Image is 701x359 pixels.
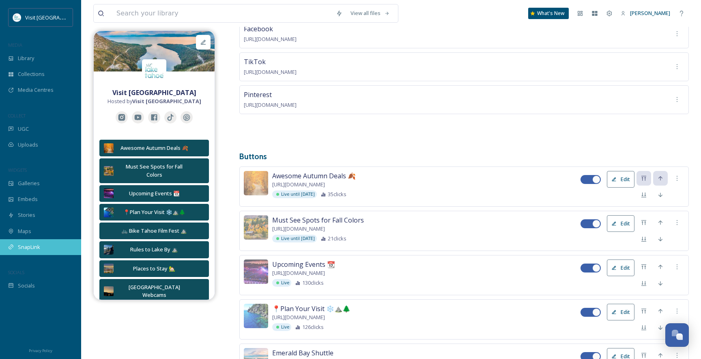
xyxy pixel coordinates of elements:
[104,208,114,217] img: b13c3fcf-5cbf-41d7-8a6c-978594b3e6c2.jpg
[99,279,209,303] button: [GEOGRAPHIC_DATA] Webcams
[94,31,215,71] img: 5ed22be4-7966-46fc-8472-cd558b1817c5.jpg
[302,279,324,287] span: 130 clicks
[18,54,34,62] span: Library
[118,265,191,272] div: Places to Stay 🏡
[99,185,209,202] button: Upcoming Events 📆
[104,188,114,198] img: 547dce1b-2211-4964-8c79-c80e0e3d65da.jpg
[346,5,394,21] a: View all files
[244,215,268,240] img: 6530f2b5-3a04-41bf-af46-ef4efdf3d570.jpg
[272,323,291,331] div: Live
[104,264,114,273] img: 5f32336e-3e0c-4c6f-b0f4-2e9ce637787c.jpg
[13,13,21,22] img: download.jpeg
[244,57,266,66] span: TikTok
[272,171,356,181] span: Awesome Autumn Deals 🍂
[244,35,297,43] span: [URL][DOMAIN_NAME]
[104,245,114,255] img: f117afaa-5989-485c-8993-8775d71c68b9.jpg
[18,227,31,235] span: Maps
[8,42,22,48] span: MEDIA
[607,304,634,320] button: Edit
[665,323,689,347] button: Open Chat
[132,97,201,105] strong: Visit [GEOGRAPHIC_DATA]
[272,225,325,233] span: [URL][DOMAIN_NAME]
[104,143,114,153] img: 86641621-05a2-423c-81f8-8ccb8ea7912f.jpg
[18,141,38,149] span: Uploads
[99,223,209,239] button: 🚲 Bike Tahoe Film Fest ⛰️
[272,314,325,321] span: [URL][DOMAIN_NAME]
[18,211,35,219] span: Stories
[104,286,114,296] img: 7f48781b-3d0b-4900-ae9e-54705d85fa1f.jpg
[607,171,634,188] button: Edit
[8,112,26,119] span: COLLECT
[29,345,52,355] a: Privacy Policy
[112,4,332,22] input: Search your library
[8,269,24,275] span: SOCIALS
[118,144,191,152] div: Awesome Autumn Deals 🍂
[617,5,674,21] a: [PERSON_NAME]
[244,260,268,284] img: 547dce1b-2211-4964-8c79-c80e0e3d65da.jpg
[29,348,52,353] span: Privacy Policy
[272,348,333,358] span: Emerald Bay Shuttle
[118,163,191,178] div: Must See Spots for Fall Colors
[302,323,324,331] span: 126 clicks
[607,260,634,276] button: Edit
[118,208,191,216] div: 📍Plan Your Visit ❄️⛰️🌲
[328,190,346,198] span: 35 clicks
[244,304,268,328] img: b13c3fcf-5cbf-41d7-8a6c-978594b3e6c2.jpg
[8,167,27,173] span: WIDGETS
[272,190,317,198] div: Live until [DATE]
[99,140,209,156] button: Awesome Autumn Deals 🍂
[272,260,335,269] span: Upcoming Events 📆
[244,68,297,76] span: [URL][DOMAIN_NAME]
[18,243,40,251] span: SnapLink
[244,101,297,108] span: [URL][DOMAIN_NAME]
[118,246,191,253] div: Rules to Lake By ⛰️
[328,235,346,242] span: 21 clicks
[104,227,204,235] div: 🚲 Bike Tahoe Film Fest ⛰️
[99,204,209,221] button: 📍Plan Your Visit ❄️⛰️🌲
[112,88,196,97] strong: Visit [GEOGRAPHIC_DATA]
[18,70,45,78] span: Collections
[244,171,268,195] img: 86641621-05a2-423c-81f8-8ccb8ea7912f.jpg
[244,90,272,99] span: Pinterest
[239,151,689,162] h3: Buttons
[630,9,670,17] span: [PERSON_NAME]
[244,24,273,33] span: Facebook
[25,13,88,21] span: Visit [GEOGRAPHIC_DATA]
[99,158,209,183] button: Must See Spots for Fall Colors
[108,97,201,105] span: Hosted by
[18,195,38,203] span: Embeds
[272,279,291,287] div: Live
[118,190,191,197] div: Upcoming Events 📆
[528,8,569,19] a: What's New
[118,283,191,299] div: [GEOGRAPHIC_DATA] Webcams
[272,215,364,225] span: Must See Spots for Fall Colors
[272,181,325,188] span: [URL][DOMAIN_NAME]
[18,125,29,133] span: UGC
[99,241,209,258] button: Rules to Lake By ⛰️
[272,304,350,314] span: 📍Plan Your Visit ❄️⛰️🌲
[18,86,54,94] span: Media Centres
[99,260,209,277] button: Places to Stay 🏡
[142,59,166,84] img: download.jpeg
[607,215,634,232] button: Edit
[18,282,35,290] span: Socials
[18,179,40,187] span: Galleries
[272,269,325,277] span: [URL][DOMAIN_NAME]
[104,166,114,176] img: 6530f2b5-3a04-41bf-af46-ef4efdf3d570.jpg
[272,235,317,242] div: Live until [DATE]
